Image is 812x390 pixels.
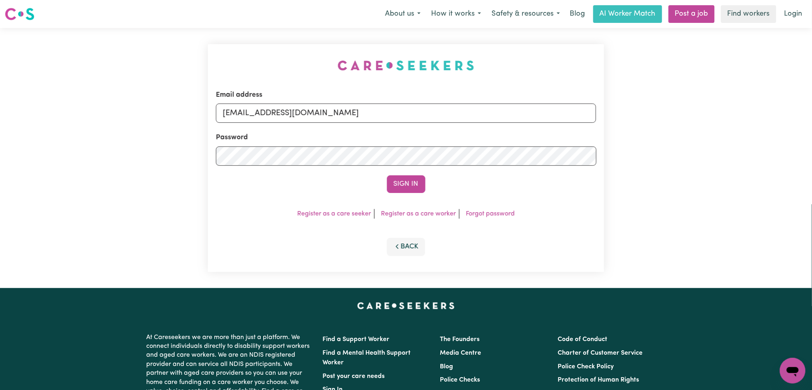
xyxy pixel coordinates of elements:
a: Register as a care worker [381,211,456,217]
a: Find workers [721,5,776,23]
button: How it works [426,6,486,22]
a: Charter of Customer Service [558,350,643,356]
a: AI Worker Match [593,5,662,23]
a: Media Centre [440,350,482,356]
a: Post a job [669,5,715,23]
img: Careseekers logo [5,7,34,21]
button: Safety & resources [486,6,565,22]
a: Login [780,5,807,23]
a: Find a Mental Health Support Worker [323,350,411,366]
a: Register as a care seeker [297,211,371,217]
a: Blog [440,364,453,370]
a: Blog [565,5,590,23]
a: Forgot password [466,211,515,217]
a: Careseekers home page [357,303,455,309]
button: About us [380,6,426,22]
a: Protection of Human Rights [558,377,639,383]
a: Post your care needs [323,373,385,380]
a: Police Checks [440,377,480,383]
a: Find a Support Worker [323,336,390,343]
input: Email address [216,104,596,123]
a: Careseekers logo [5,5,34,23]
a: Code of Conduct [558,336,607,343]
button: Back [387,238,425,256]
label: Email address [216,90,262,100]
label: Password [216,132,248,143]
button: Sign In [387,175,425,193]
a: Police Check Policy [558,364,614,370]
iframe: Button to launch messaging window [780,358,806,384]
a: The Founders [440,336,480,343]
